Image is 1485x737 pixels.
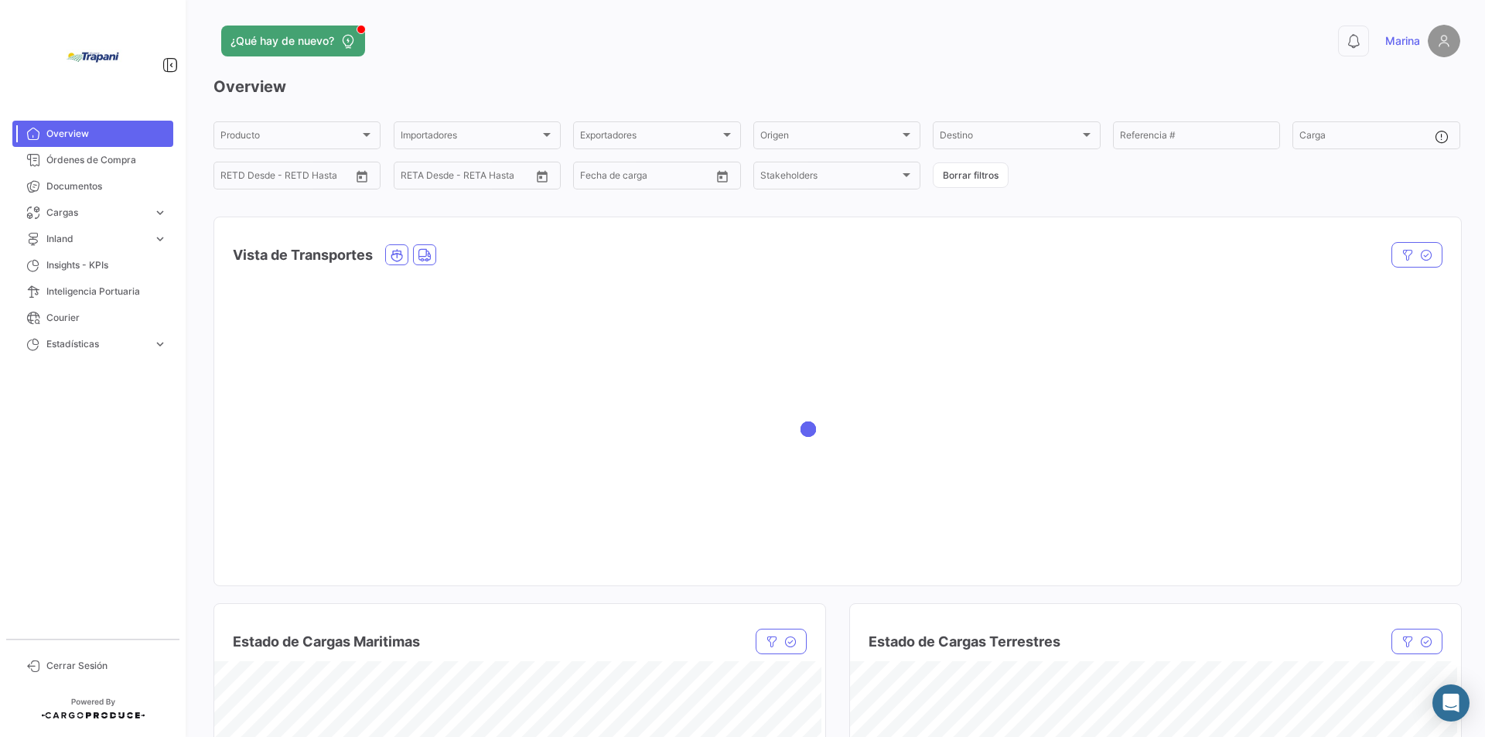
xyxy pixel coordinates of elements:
a: Documentos [12,173,173,200]
button: Open calendar [711,165,734,188]
span: Insights - KPIs [46,258,167,272]
input: Desde [220,172,222,183]
span: Overview [46,127,167,141]
button: ¿Qué hay de nuevo? [221,26,365,56]
span: Marina [1385,33,1420,49]
button: Open calendar [531,165,554,188]
span: Origen [760,132,900,143]
span: Inland [46,232,147,246]
a: Inteligencia Portuaria [12,278,173,305]
span: Destino [940,132,1079,143]
img: placeholder-user.png [1428,25,1460,57]
h4: Vista de Transportes [233,244,373,266]
span: Inteligencia Portuaria [46,285,167,299]
img: bd005829-9598-4431-b544-4b06bbcd40b2.jpg [54,19,131,96]
input: Desde [401,172,402,183]
h3: Overview [213,76,1460,97]
a: Órdenes de Compra [12,147,173,173]
span: Documentos [46,179,167,193]
span: Cargas [46,206,147,220]
span: Cerrar Sesión [46,659,167,673]
span: Exportadores [580,132,719,143]
span: Courier [46,311,167,325]
input: Desde [580,172,582,183]
span: ¿Qué hay de nuevo? [230,33,334,49]
input: Hasta [233,172,295,183]
button: Ocean [386,245,408,264]
span: Órdenes de Compra [46,153,167,167]
button: Borrar filtros [933,162,1009,188]
button: Open calendar [350,165,374,188]
div: Abrir Intercom Messenger [1432,684,1470,722]
span: Producto [220,132,360,143]
h4: Estado de Cargas Terrestres [869,631,1060,653]
button: Land [414,245,435,264]
a: Overview [12,121,173,147]
input: Hasta [413,172,475,183]
a: Insights - KPIs [12,252,173,278]
span: expand_more [153,206,167,220]
span: Estadísticas [46,337,147,351]
a: Courier [12,305,173,331]
span: Importadores [401,132,540,143]
span: Stakeholders [760,172,900,183]
span: expand_more [153,232,167,246]
input: Hasta [592,172,654,183]
h4: Estado de Cargas Maritimas [233,631,420,653]
span: expand_more [153,337,167,351]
